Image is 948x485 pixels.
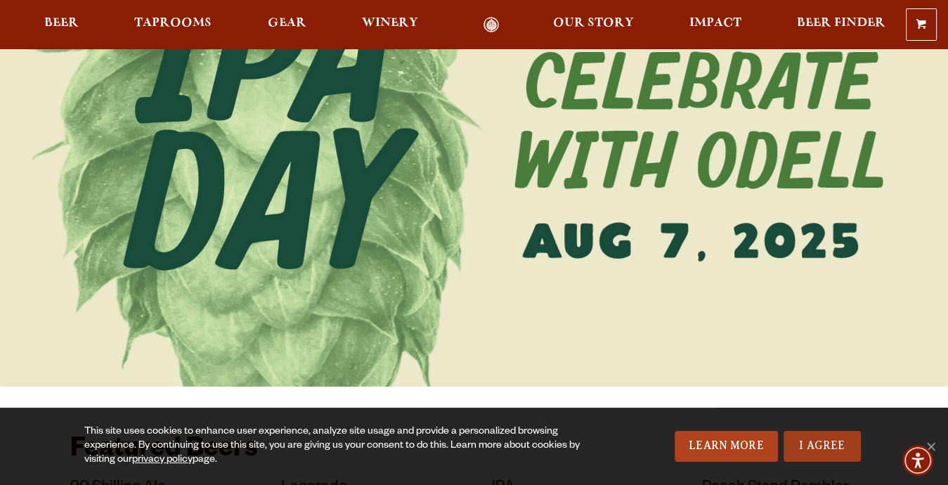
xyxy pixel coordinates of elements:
a: Winery [353,17,427,33]
a: Beer [35,17,88,33]
div: Accessibility Menu [902,445,933,476]
a: Beer Finder [788,17,895,33]
a: I Agree [784,431,861,462]
span: Winery [362,18,418,29]
span: Our Story [553,18,634,29]
a: Taprooms [125,17,221,33]
span: Beer Finder [797,18,885,29]
span: Beer [44,18,79,29]
a: Our Story [544,17,643,33]
a: Gear [259,17,316,33]
span: Gear [268,18,306,29]
div: This site uses cookies to enhance user experience, analyze site usage and provide a personalized ... [84,425,611,467]
a: Impact [680,17,751,33]
a: Odell Home [465,17,518,33]
span: Impact [689,18,741,29]
a: Learn More [675,431,778,462]
span: Taprooms [134,18,212,29]
a: privacy policy [132,455,193,466]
